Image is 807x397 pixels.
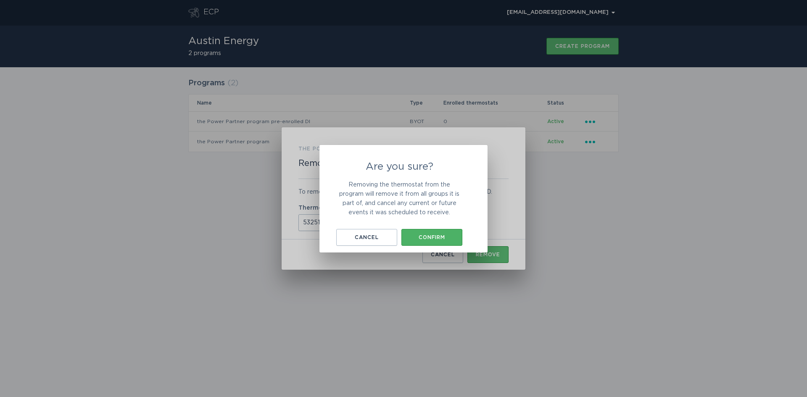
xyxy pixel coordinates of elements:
div: Cancel [340,235,393,240]
p: Removing the thermostat from the program will remove it from all groups it is part of, and cancel... [336,180,462,217]
h2: Are you sure? [336,162,462,172]
button: Cancel [336,229,397,246]
button: Confirm [401,229,462,246]
div: Are you sure? [319,145,488,252]
div: Confirm [406,235,458,240]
